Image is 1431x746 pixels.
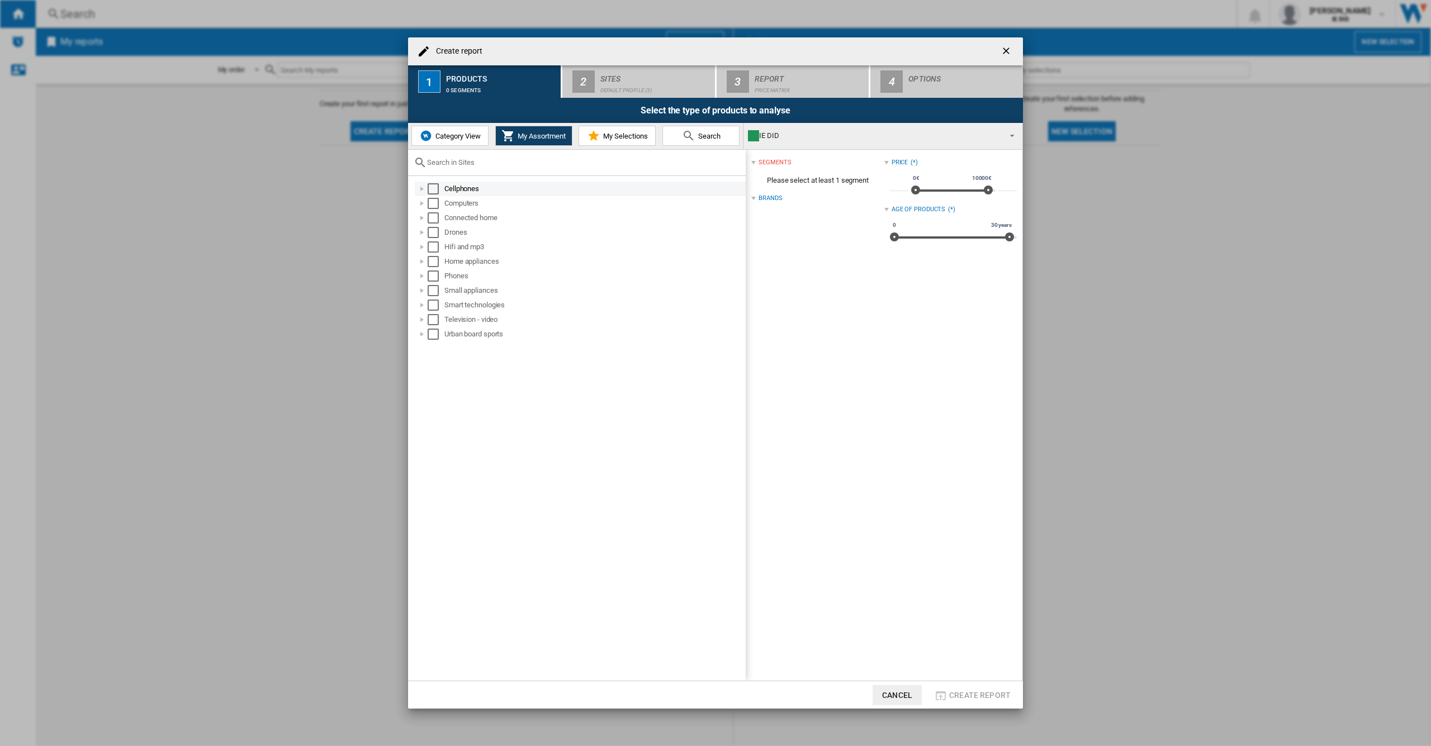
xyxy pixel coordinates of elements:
[759,158,791,167] div: segments
[444,329,744,340] div: Urban board sports
[870,65,1023,98] button: 4 Options
[444,227,744,238] div: Drones
[880,70,903,93] div: 4
[444,270,744,282] div: Phones
[1001,45,1014,59] ng-md-icon: getI18NText('BUTTONS.CLOSE_DIALOG')
[911,174,921,183] span: 0€
[949,691,1011,700] span: Create report
[444,256,744,267] div: Home appliances
[892,158,908,167] div: Price
[444,183,744,194] div: Cellphones
[662,126,740,146] button: Search
[428,300,444,311] md-checkbox: Select
[748,128,1000,144] div: IE DID
[444,241,744,253] div: Hifi and mp3
[444,300,744,311] div: Smart technologies
[600,82,710,93] div: Default profile (3)
[695,132,721,140] span: Search
[759,194,782,203] div: Brands
[428,329,444,340] md-checkbox: Select
[873,685,922,705] button: Cancel
[444,314,744,325] div: Television - video
[908,70,1018,82] div: Options
[433,132,481,140] span: Category View
[446,82,556,93] div: 0 segments
[408,65,562,98] button: 1 Products 0 segments
[970,174,993,183] span: 10000€
[419,129,433,142] img: wiser-icon-blue.png
[892,205,946,214] div: Age of products
[428,314,444,325] md-checkbox: Select
[600,70,710,82] div: Sites
[755,70,865,82] div: Report
[751,170,884,191] span: Please select at least 1 segment
[989,221,1013,230] span: 30 years
[562,65,716,98] button: 2 Sites Default profile (3)
[428,227,444,238] md-checkbox: Select
[572,70,595,93] div: 2
[727,70,749,93] div: 3
[430,46,482,57] h4: Create report
[428,256,444,267] md-checkbox: Select
[996,40,1018,63] button: getI18NText('BUTTONS.CLOSE_DIALOG')
[444,212,744,224] div: Connected home
[600,132,648,140] span: My Selections
[427,158,740,167] input: Search in Sites
[579,126,656,146] button: My Selections
[444,285,744,296] div: Small appliances
[411,126,489,146] button: Category View
[428,270,444,282] md-checkbox: Select
[446,70,556,82] div: Products
[428,285,444,296] md-checkbox: Select
[891,221,898,230] span: 0
[408,98,1023,123] div: Select the type of products to analyse
[428,198,444,209] md-checkbox: Select
[428,183,444,194] md-checkbox: Select
[515,132,566,140] span: My Assortment
[428,241,444,253] md-checkbox: Select
[495,126,572,146] button: My Assortment
[428,212,444,224] md-checkbox: Select
[444,198,744,209] div: Computers
[931,685,1014,705] button: Create report
[755,82,865,93] div: Price Matrix
[418,70,440,93] div: 1
[717,65,870,98] button: 3 Report Price Matrix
